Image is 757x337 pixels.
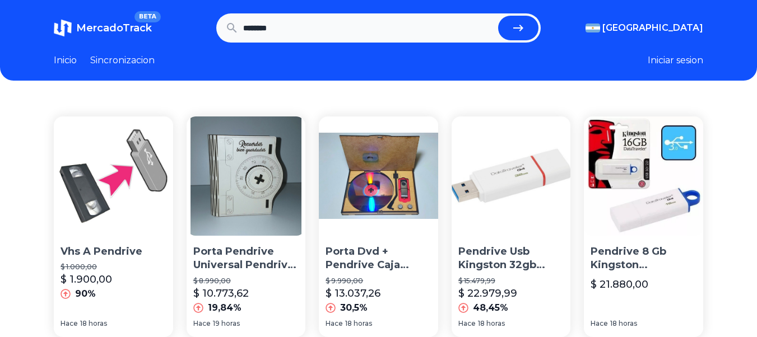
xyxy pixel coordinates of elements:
[134,11,161,22] span: BETA
[584,116,703,337] a: Pendrive 8 Gb Kingston Blanco Usb 3.0Pendrive 8 Gb Kingston [PERSON_NAME] Usb 3.0$ 21.880,00Hace1...
[326,319,343,328] span: Hace
[326,277,431,285] p: $ 9.990,00
[61,245,166,259] p: Vhs A Pendrive
[458,277,564,285] p: $ 15.479,99
[591,319,608,328] span: Hace
[54,116,173,236] img: Vhs A Pendrive
[193,319,211,328] span: Hace
[478,319,505,328] span: 18 horas
[61,263,166,272] p: $ 1.000,00
[54,19,152,37] a: MercadoTrackBETA
[452,116,571,236] img: Pendrive Usb Kingston 32gb Tapa Ultimo Modelo Ramos Mejia
[648,54,703,67] button: Iniciar sesion
[458,245,564,273] p: Pendrive Usb Kingston 32gb Tapa Ultimo Modelo [PERSON_NAME]
[340,301,368,315] p: 30,5%
[75,287,96,301] p: 90%
[458,319,476,328] span: Hace
[458,285,517,301] p: $ 22.979,99
[326,245,431,273] p: Porta Dvd + Pendrive Caja Estuche Personalizado [PERSON_NAME]
[54,116,173,337] a: Vhs A PendriveVhs A Pendrive$ 1.000,00$ 1.900,0090%Hace18 horas
[345,319,372,328] span: 18 horas
[326,285,380,301] p: $ 13.037,26
[319,116,438,337] a: Porta Dvd + Pendrive Caja Estuche Personalizado De MaderaPorta Dvd + Pendrive Caja Estuche Person...
[193,285,249,301] p: $ 10.773,62
[452,116,571,337] a: Pendrive Usb Kingston 32gb Tapa Ultimo Modelo Ramos MejiaPendrive Usb Kingston 32gb Tapa Ultimo M...
[319,116,438,236] img: Porta Dvd + Pendrive Caja Estuche Personalizado De Madera
[602,21,703,35] span: [GEOGRAPHIC_DATA]
[61,272,112,287] p: $ 1.900,00
[90,54,155,67] a: Sincronizacion
[208,301,242,315] p: 19,84%
[187,116,306,337] a: Porta Pendrive Universal Pendrive Extra Grande Caja EstuchePorta Pendrive Universal Pendrive Extr...
[610,319,637,328] span: 18 horas
[591,245,696,273] p: Pendrive 8 Gb Kingston [PERSON_NAME] Usb 3.0
[586,24,600,32] img: Argentina
[591,277,648,292] p: $ 21.880,00
[584,116,703,236] img: Pendrive 8 Gb Kingston Blanco Usb 3.0
[213,319,240,328] span: 19 horas
[586,21,703,35] button: [GEOGRAPHIC_DATA]
[80,319,107,328] span: 18 horas
[193,245,299,273] p: Porta Pendrive Universal Pendrive Extra Grande Caja Estuche
[61,319,78,328] span: Hace
[54,54,77,67] a: Inicio
[193,277,299,285] p: $ 8.990,00
[473,301,508,315] p: 48,45%
[187,116,306,236] img: Porta Pendrive Universal Pendrive Extra Grande Caja Estuche
[54,19,72,37] img: MercadoTrack
[76,22,152,34] span: MercadoTrack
